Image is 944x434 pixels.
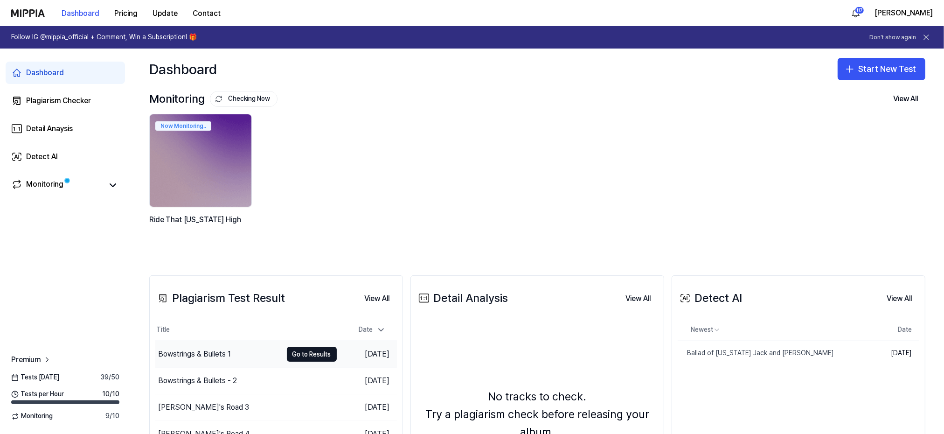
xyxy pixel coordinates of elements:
div: Bowstrings & Bullets - 2 [158,375,237,386]
span: Tests per Hour [11,390,64,399]
a: Detect AI [6,146,125,168]
div: Monitoring [149,90,278,108]
img: 알림 [850,7,861,19]
span: 9 / 10 [105,412,119,421]
th: Title [155,319,337,341]
a: Now Monitoring..backgroundIamgeRide That [US_STATE] High [149,114,254,247]
a: View All [618,288,658,308]
button: Checking Now [210,91,278,107]
img: logo [11,9,45,17]
td: [DATE] [865,341,919,365]
div: Ballad of [US_STATE] Jack and [PERSON_NAME] [678,349,834,358]
button: View All [879,289,919,308]
div: Monitoring [26,179,63,192]
a: Detail Anaysis [6,118,125,140]
div: Date [355,322,389,337]
div: [PERSON_NAME]'s Road 3 [158,402,249,413]
div: Detect AI [26,151,58,162]
button: Dashboard [54,4,107,23]
a: Update [145,0,185,26]
button: 알림117 [848,6,863,21]
span: Tests [DATE] [11,373,59,382]
div: Detail Analysis [416,289,508,307]
div: 117 [855,7,864,14]
td: [DATE] [337,341,397,368]
button: Go to Results [287,347,337,362]
div: Ride That [US_STATE] High [149,214,254,238]
th: Date [865,319,919,341]
div: Dashboard [26,67,64,78]
button: View All [357,289,397,308]
button: Update [145,4,185,23]
div: Now Monitoring.. [155,121,211,131]
span: 39 / 50 [100,373,119,382]
td: [DATE] [337,368,397,394]
div: Plagiarism Checker [26,95,91,106]
div: Dashboard [149,58,217,80]
div: Detail Anaysis [26,123,73,134]
span: Premium [11,354,41,365]
div: Plagiarism Test Result [155,289,285,307]
td: [DATE] [337,394,397,421]
button: View All [618,289,658,308]
button: Pricing [107,4,145,23]
a: Ballad of [US_STATE] Jack and [PERSON_NAME] [678,341,865,365]
a: Dashboard [6,62,125,84]
button: Contact [185,4,228,23]
a: Plagiarism Checker [6,90,125,112]
button: View All [886,90,925,108]
span: 10 / 10 [102,390,119,399]
span: Monitoring [11,412,53,421]
a: View All [879,288,919,308]
a: View All [357,288,397,308]
button: Start New Test [838,58,925,80]
button: [PERSON_NAME] [875,7,933,19]
h1: Follow IG @mippia_official + Comment, Win a Subscription! 🎁 [11,33,197,42]
a: Monitoring [11,179,103,192]
button: Don't show again [869,34,916,42]
div: Detect AI [678,289,742,307]
div: Bowstrings & Bullets 1 [158,349,231,360]
img: backgroundIamge [150,114,251,207]
a: Premium [11,354,52,365]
